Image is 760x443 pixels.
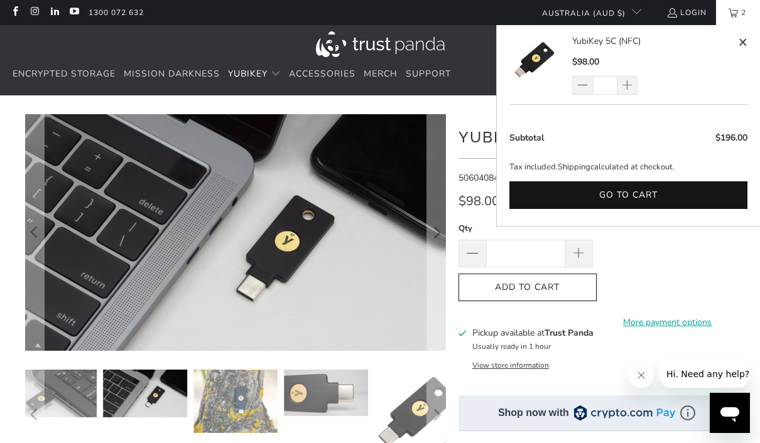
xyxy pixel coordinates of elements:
[715,132,747,144] span: $196.00
[193,370,278,432] img: YubiKey 5C (NFC) - Trust Panda
[284,370,368,416] img: YubiKey 5C (NFC) - Trust Panda
[666,6,707,19] a: Login
[289,68,356,80] span: Accessories
[316,31,445,57] img: Trust Panda Australia
[13,60,451,89] nav: Translation missing: en.navigation.header.main_nav
[426,114,447,351] button: Next
[558,161,590,174] a: Shipping
[228,68,268,80] span: YubiKey
[459,124,735,149] h1: YubiKey 5C (NFC)
[289,60,356,89] a: Accessories
[472,341,551,351] small: Usually ready in 1 hour
[13,68,116,80] span: Encrypted Storage
[406,68,451,80] span: Support
[364,60,398,89] a: Merch
[49,8,60,18] a: Trust Panda Australia on LinkedIn
[29,8,40,18] a: Trust Panda Australia on Instagram
[472,282,584,293] span: Add to Cart
[545,327,594,339] b: Trust Panda
[509,35,560,85] img: YubiKey 5C (NFC)
[498,406,569,420] div: Shop now with
[25,114,446,351] a: YubiKey 5C (NFC) - Trust Panda
[509,161,747,174] p: Tax included. calculated at checkout.
[124,60,220,89] a: Mission Darkness
[659,360,750,388] iframe: Message from company
[24,114,45,351] button: Previous
[509,132,544,144] span: Subtotal
[509,181,747,210] button: Go to cart
[89,6,144,19] a: 1300 072 632
[9,8,20,18] a: Trust Panda Australia on Facebook
[13,60,116,89] a: Encrypted Storage
[459,221,593,235] label: Qty
[103,370,187,417] img: YubiKey 5C (NFC) - Trust Panda
[364,68,398,80] span: Merch
[68,8,79,18] a: Trust Panda Australia on YouTube
[13,370,97,417] img: YubiKey 5C (NFC) - Trust Panda
[228,60,281,89] summary: YubiKey
[472,326,594,339] h3: Pickup available at
[572,56,599,68] span: $98.00
[629,363,654,388] iframe: Close message
[710,393,750,433] iframe: Button to launch messaging window
[406,60,451,89] a: Support
[572,35,735,48] a: YubiKey 5C (NFC)
[509,35,572,95] a: YubiKey 5C (NFC)
[124,68,220,80] span: Mission Darkness
[472,360,549,370] button: View store information
[459,172,524,184] span: 5060408462331
[459,274,597,302] button: Add to Cart
[459,193,499,210] span: $98.00
[600,316,735,329] a: More payment options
